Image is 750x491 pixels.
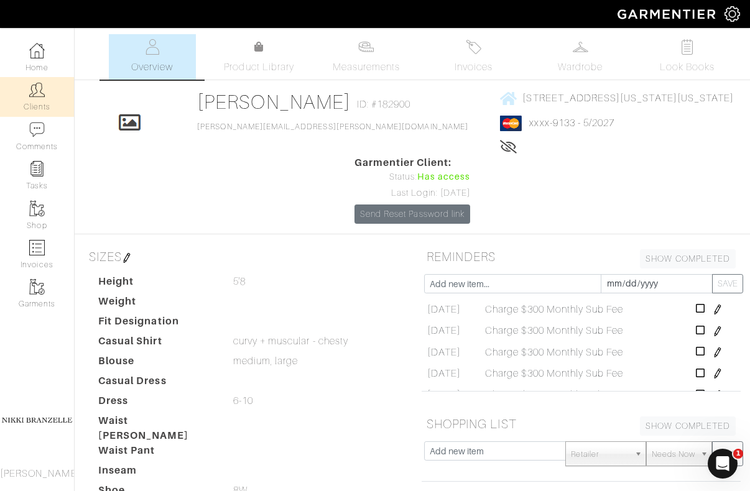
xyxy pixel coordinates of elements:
[89,354,224,374] dt: Blouse
[733,449,743,459] span: 1
[485,323,623,338] span: Charge $300 Monthly Sub Fee
[417,170,471,184] span: Has access
[29,161,45,177] img: reminder-icon-8004d30b9f0a5d33ae49ab947aed9ed385cf756f9e5892f1edd6e32f2345188e.png
[197,122,468,131] a: [PERSON_NAME][EMAIL_ADDRESS][PERSON_NAME][DOMAIN_NAME]
[558,60,603,75] span: Wardrobe
[131,60,173,75] span: Overview
[233,393,253,408] span: 6-10
[354,155,470,170] span: Garmentier Client:
[89,334,224,354] dt: Casual Shirt
[611,3,725,25] img: garmentier-logo-header-white-b43fb05a5012e4ada735d5af1a66efaba907eab6374d6393d1fbf88cb4ef424d.png
[84,244,403,269] h5: SIZES
[712,274,743,293] button: SAVE
[89,443,224,463] dt: Waist Pant
[529,117,614,129] a: xxxx-9133 - 5/2027
[216,40,303,75] a: Product Library
[640,249,736,268] a: SHOW COMPLETED
[357,97,411,112] span: ID: #182900
[422,244,741,269] h5: REMINDERS
[224,60,294,75] span: Product Library
[354,170,470,184] div: Status:
[485,387,623,402] span: Charge $300 Monthly Sub Fee
[725,6,740,22] img: gear-icon-white-bd11855cb880d31180b6d7d6211b90ccbf57a29d726f0c71d8c61bd08dd39cc2.png
[660,60,715,75] span: Look Books
[89,314,224,334] dt: Fit Designation
[333,60,400,75] span: Measurements
[89,294,224,314] dt: Weight
[358,39,374,55] img: measurements-466bbee1fd09ba9460f595b01e5d73f9e2bff037440d3c8f018324cb6cdf7a4a.svg
[89,463,224,483] dt: Inseam
[644,34,731,80] a: Look Books
[89,393,224,413] dt: Dress
[89,374,224,393] dt: Casual Dress
[500,116,522,131] img: mastercard-2c98a0d54659f76b027c6839bea21931c3e23d06ea5b2b5660056f2e14d2f154.png
[430,34,517,80] a: Invoices
[233,274,246,289] span: 5'8
[713,326,723,336] img: pen-cf24a1663064a2ec1b9c1bd2387e9de7a2fa800b781884d57f21acf72779bad2.png
[122,253,132,263] img: pen-cf24a1663064a2ec1b9c1bd2387e9de7a2fa800b781884d57f21acf72779bad2.png
[500,90,734,106] a: [STREET_ADDRESS][US_STATE][US_STATE]
[427,302,461,317] span: [DATE]
[233,354,299,369] span: medium, large
[537,34,624,80] a: Wardrobe
[466,39,481,55] img: orders-27d20c2124de7fd6de4e0e44c1d41de31381a507db9b33961299e4e07d508b8c.svg
[427,345,461,360] span: [DATE]
[708,449,738,479] iframe: Intercom live chat
[713,390,723,400] img: pen-cf24a1663064a2ec1b9c1bd2387e9de7a2fa800b781884d57f21acf72779bad2.png
[640,416,736,436] a: SHOW COMPLETED
[89,274,224,294] dt: Height
[109,34,196,80] a: Overview
[29,82,45,98] img: clients-icon-6bae9207a08558b7cb47a8932f037763ab4055f8c8b6bfacd5dc20c3e0201464.png
[571,442,629,467] span: Retailer
[652,442,695,467] span: Needs Now
[354,204,470,224] a: Send Reset Password link
[680,39,695,55] img: todo-9ac3debb85659649dc8f770b8b6100bb5dab4b48dedcbae339e5042a72dfd3cc.svg
[712,441,743,466] button: SAVE
[427,387,461,402] span: [DATE]
[573,39,588,55] img: wardrobe-487a4870c1b7c33e795ec22d11cfc2ed9d08956e64fb3008fe2437562e282088.svg
[485,302,623,317] span: Charge $300 Monthly Sub Fee
[29,122,45,137] img: comment-icon-a0a6a9ef722e966f86d9cbdc48e553b5cf19dbc54f86b18d962a5391bc8f6eb6.png
[427,323,461,338] span: [DATE]
[713,305,723,314] img: pen-cf24a1663064a2ec1b9c1bd2387e9de7a2fa800b781884d57f21acf72779bad2.png
[455,60,493,75] span: Invoices
[422,411,741,436] h5: SHOPPING LIST
[233,334,348,349] span: curvy + muscular - chesty
[713,347,723,357] img: pen-cf24a1663064a2ec1b9c1bd2387e9de7a2fa800b781884d57f21acf72779bad2.png
[485,366,623,381] span: Charge $300 Monthly Sub Fee
[29,201,45,216] img: garments-icon-b7da505a4dc4fd61783c78ac3ca0ef83fa9d6f193b1c9dc38574b1d14d53ca28.png
[522,93,734,104] span: [STREET_ADDRESS][US_STATE][US_STATE]
[424,274,601,293] input: Add new item...
[144,39,160,55] img: basicinfo-40fd8af6dae0f16599ec9e87c0ef1c0a1fdea2edbe929e3d69a839185d80c458.svg
[713,369,723,379] img: pen-cf24a1663064a2ec1b9c1bd2387e9de7a2fa800b781884d57f21acf72779bad2.png
[485,345,623,360] span: Charge $300 Monthly Sub Fee
[424,441,566,461] input: Add new item
[29,43,45,58] img: dashboard-icon-dbcd8f5a0b271acd01030246c82b418ddd0df26cd7fceb0bd07c9910d44c42f6.png
[323,34,410,80] a: Measurements
[29,279,45,295] img: garments-icon-b7da505a4dc4fd61783c78ac3ca0ef83fa9d6f193b1c9dc38574b1d14d53ca28.png
[89,413,224,443] dt: Waist [PERSON_NAME]
[197,91,351,113] a: [PERSON_NAME]
[354,186,470,200] div: Last Login: [DATE]
[29,240,45,255] img: orders-icon-0abe47150d42831381b5fb84f609e132dff9fe21cb692f30cb5eec754e2cba89.png
[427,366,461,381] span: [DATE]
